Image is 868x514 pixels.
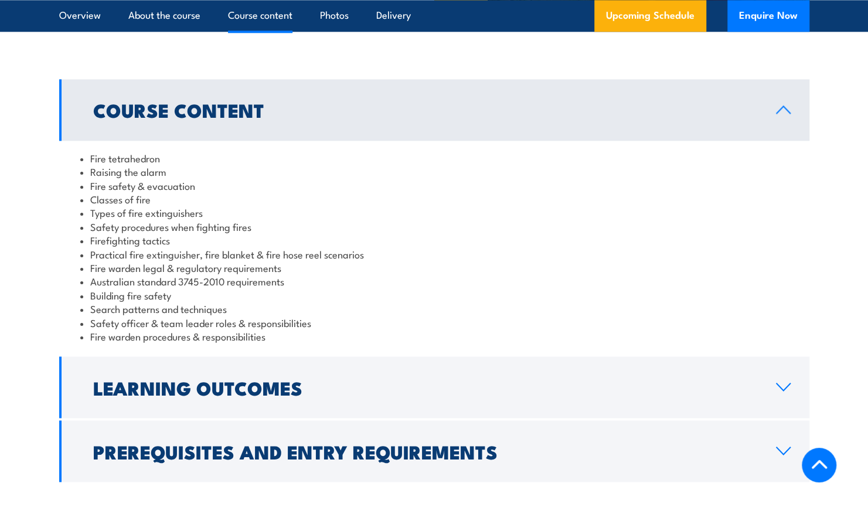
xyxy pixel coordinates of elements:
[80,233,788,247] li: Firefighting tactics
[80,206,788,219] li: Types of fire extinguishers
[80,192,788,206] li: Classes of fire
[93,101,757,118] h2: Course Content
[59,420,809,482] a: Prerequisites and Entry Requirements
[80,316,788,329] li: Safety officer & team leader roles & responsibilities
[80,302,788,315] li: Search patterns and techniques
[80,179,788,192] li: Fire safety & evacuation
[93,379,757,395] h2: Learning Outcomes
[80,165,788,178] li: Raising the alarm
[59,79,809,141] a: Course Content
[80,247,788,261] li: Practical fire extinguisher, fire blanket & fire hose reel scenarios
[59,356,809,418] a: Learning Outcomes
[80,261,788,274] li: Fire warden legal & regulatory requirements
[80,288,788,302] li: Building fire safety
[80,220,788,233] li: Safety procedures when fighting fires
[93,442,757,459] h2: Prerequisites and Entry Requirements
[80,274,788,288] li: Australian standard 3745-2010 requirements
[80,329,788,343] li: Fire warden procedures & responsibilities
[80,151,788,165] li: Fire tetrahedron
